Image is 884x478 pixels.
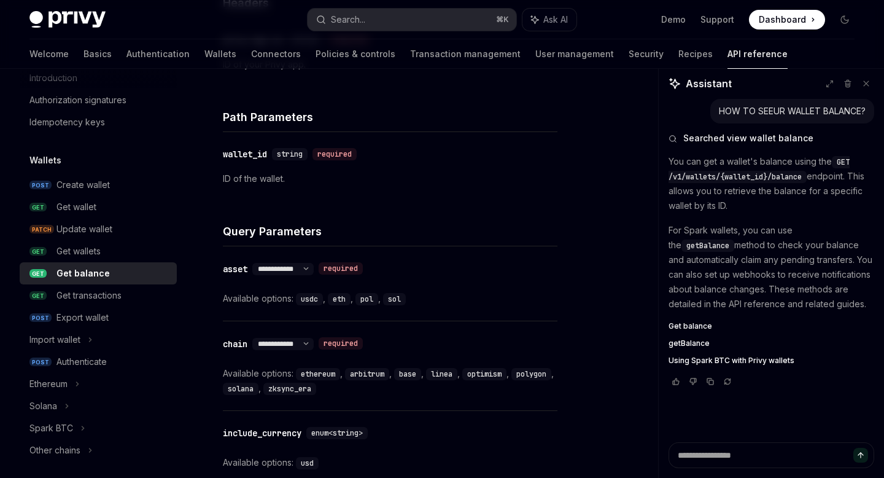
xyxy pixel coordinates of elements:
[20,262,177,284] a: GETGet balance
[251,39,301,69] a: Connectors
[410,39,521,69] a: Transaction management
[312,148,357,160] div: required
[759,14,806,26] span: Dashboard
[20,89,177,111] a: Authorization signatures
[29,332,80,347] div: Import wallet
[535,39,614,69] a: User management
[56,244,101,259] div: Get wallets
[355,291,383,306] div: ,
[511,368,551,380] code: polygon
[29,203,47,212] span: GET
[522,9,576,31] button: Ask AI
[328,293,351,305] code: eth
[355,293,378,305] code: pol
[56,266,110,281] div: Get balance
[311,428,363,438] span: enum<string>
[319,262,363,275] div: required
[223,455,557,470] div: Available options:
[56,178,110,192] div: Create wallet
[629,39,664,69] a: Security
[296,366,345,381] div: ,
[669,356,794,366] span: Using Spark BTC with Privy wallets
[835,10,855,29] button: Toggle dark mode
[345,366,394,381] div: ,
[56,200,96,214] div: Get wallet
[56,288,122,303] div: Get transactions
[29,291,47,300] span: GET
[853,448,868,463] button: Send message
[296,291,328,306] div: ,
[223,171,557,186] p: ID of the wallet.
[29,247,47,256] span: GET
[83,39,112,69] a: Basics
[462,368,506,380] code: optimism
[29,358,52,367] span: POST
[496,15,509,25] span: ⌘ K
[223,291,557,306] div: Available options:
[29,93,126,108] div: Authorization signatures
[683,132,813,144] span: Searched view wallet balance
[669,223,874,311] p: For Spark wallets, you can use the method to check your balance and automatically claim any pendi...
[511,366,556,381] div: ,
[345,368,389,380] code: arbitrum
[316,39,395,69] a: Policies & controls
[29,153,61,168] h5: Wallets
[29,421,73,436] div: Spark BTC
[223,366,557,396] div: Available options:
[296,368,340,380] code: ethereum
[686,241,729,251] span: getBalance
[669,356,874,366] a: Using Spark BTC with Privy wallets
[20,351,177,373] a: POSTAuthenticate
[20,240,177,262] a: GETGet wallets
[29,313,52,323] span: POST
[319,337,363,350] div: required
[426,366,462,381] div: ,
[223,109,557,125] h4: Path Parameters
[56,310,109,325] div: Export wallet
[669,132,874,144] button: Searched view wallet balance
[263,383,316,395] code: zksync_era
[669,321,874,331] a: Get balance
[700,14,734,26] a: Support
[29,269,47,278] span: GET
[296,293,323,305] code: usdc
[29,115,105,130] div: Idempotency keys
[394,366,426,381] div: ,
[29,11,106,28] img: dark logo
[56,355,107,369] div: Authenticate
[749,10,825,29] a: Dashboard
[426,368,457,380] code: linea
[462,366,511,381] div: ,
[223,223,557,240] h4: Query Parameters
[29,377,68,391] div: Ethereum
[669,154,874,213] p: You can get a wallet's balance using the endpoint. This allows you to retrieve the balance for a ...
[661,14,686,26] a: Demo
[296,457,319,469] code: usd
[56,222,112,237] div: Update wallet
[20,196,177,218] a: GETGet wallet
[20,174,177,196] a: POSTCreate wallet
[126,39,190,69] a: Authentication
[678,39,713,69] a: Recipes
[669,339,710,348] span: getBalance
[204,39,236,69] a: Wallets
[669,321,712,331] span: Get balance
[20,218,177,240] a: PATCHUpdate wallet
[223,148,267,160] div: wallet_id
[719,105,866,117] div: HOW TO SEEUR WALLET BALANCE?
[29,225,54,234] span: PATCH
[223,427,301,439] div: include_currency
[20,111,177,133] a: Idempotency keys
[308,9,516,31] button: Search...⌘K
[383,293,406,305] code: sol
[29,399,57,413] div: Solana
[223,338,247,350] div: chain
[686,76,732,91] span: Assistant
[669,339,874,348] a: getBalance
[277,149,303,159] span: string
[223,263,247,275] div: asset
[29,181,52,190] span: POST
[331,12,365,27] div: Search...
[543,14,568,26] span: Ask AI
[394,368,421,380] code: base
